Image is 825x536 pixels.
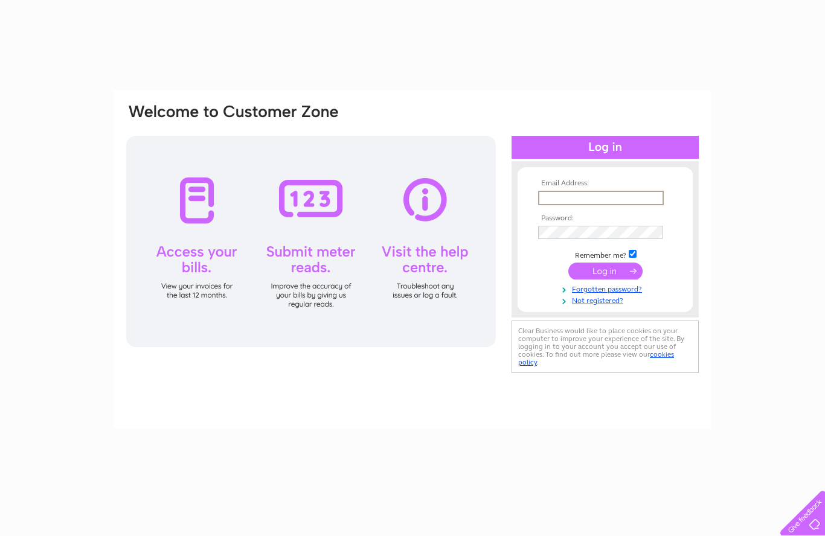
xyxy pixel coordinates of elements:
[535,248,675,260] td: Remember me?
[518,350,674,366] a: cookies policy
[568,263,643,279] input: Submit
[538,294,675,305] a: Not registered?
[535,179,675,188] th: Email Address:
[512,321,699,373] div: Clear Business would like to place cookies on your computer to improve your experience of the sit...
[538,282,675,294] a: Forgotten password?
[535,214,675,223] th: Password:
